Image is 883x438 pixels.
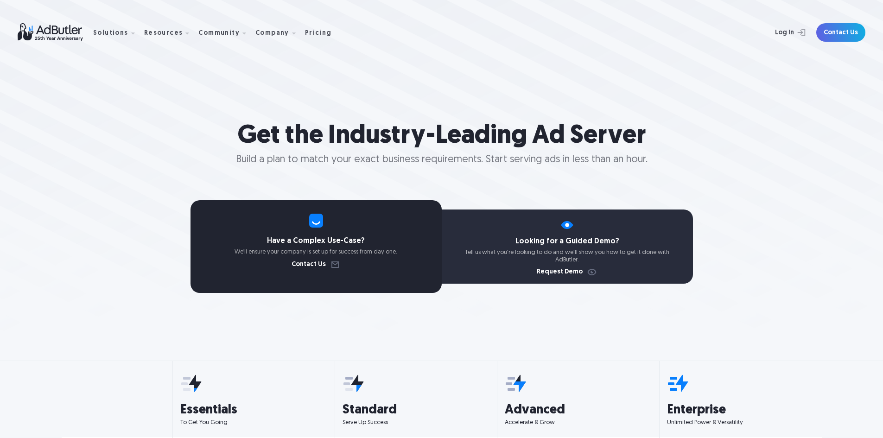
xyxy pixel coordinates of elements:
[343,419,489,427] p: Serve Up Success
[305,30,332,37] div: Pricing
[255,18,303,47] div: Company
[537,269,597,275] a: Request Demo
[191,248,442,256] p: We’ll ensure your company is set up for success from day one.
[505,419,652,427] p: Accelerate & Grow
[292,261,341,268] a: Contact Us
[667,419,814,427] p: Unlimited Power & Versatility
[816,23,865,42] a: Contact Us
[93,30,128,37] div: Solutions
[255,30,289,37] div: Company
[180,404,327,417] h3: Essentials
[198,30,240,37] div: Community
[442,249,693,263] p: Tell us what you're looking to do and we'll show you how to get it done with AdButler.
[750,23,811,42] a: Log In
[442,238,693,245] h4: Looking for a Guided Demo?
[305,28,339,37] a: Pricing
[198,18,254,47] div: Community
[93,18,142,47] div: Solutions
[144,18,197,47] div: Resources
[343,404,489,417] h3: Standard
[180,419,327,427] p: To Get You Going
[505,404,652,417] h3: Advanced
[191,237,442,245] h4: Have a Complex Use-Case?
[667,404,814,417] h3: Enterprise
[144,30,183,37] div: Resources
